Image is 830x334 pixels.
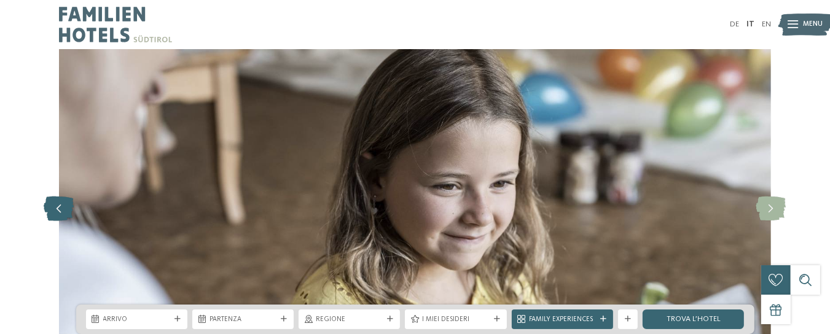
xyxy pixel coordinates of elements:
[804,20,823,29] span: Menu
[103,315,170,325] span: Arrivo
[209,315,276,325] span: Partenza
[730,20,739,28] a: DE
[529,315,596,325] span: Family Experiences
[316,315,383,325] span: Regione
[422,315,489,325] span: I miei desideri
[746,20,754,28] a: IT
[762,20,771,28] a: EN
[643,309,744,329] a: trova l’hotel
